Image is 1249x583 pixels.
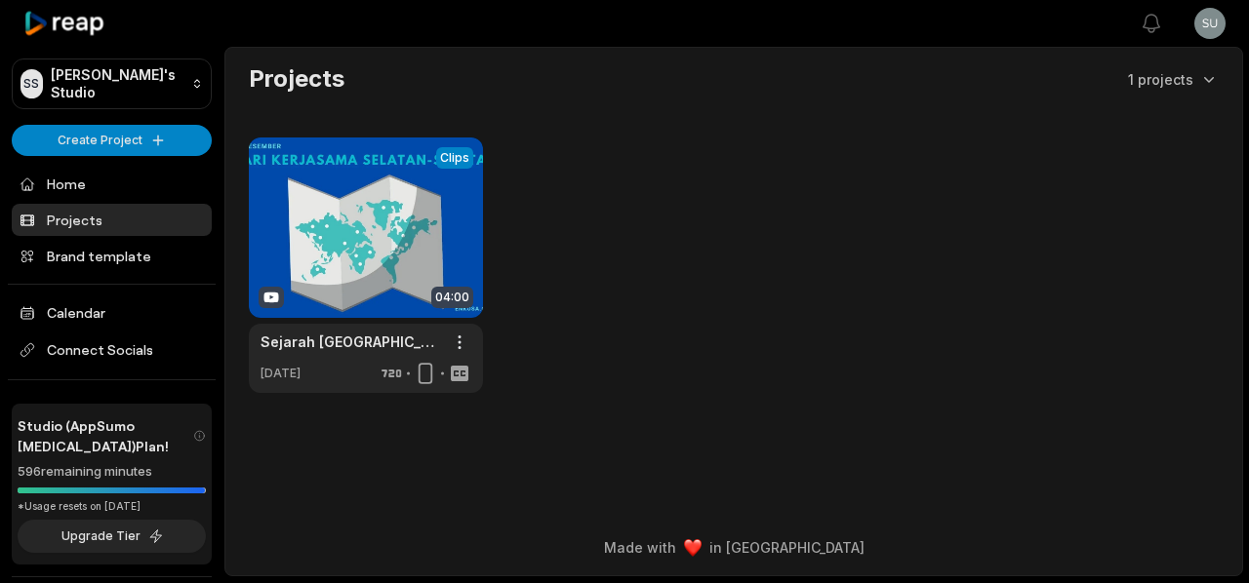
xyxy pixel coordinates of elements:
[243,537,1225,558] div: Made with in [GEOGRAPHIC_DATA]
[12,240,212,272] a: Brand template
[249,63,344,95] h2: Projects
[261,331,440,352] a: Sejarah [GEOGRAPHIC_DATA] 19 Desember
[18,415,193,456] span: Studio (AppSumo [MEDICAL_DATA]) Plan!
[20,69,43,98] div: SS
[18,462,206,482] div: 596 remaining minutes
[51,66,183,101] p: [PERSON_NAME]'s Studio
[12,125,212,156] button: Create Project
[12,168,212,200] a: Home
[18,499,206,514] div: *Usage resets on [DATE]
[12,296,212,329] a: Calendar
[12,204,212,236] a: Projects
[1128,69,1219,90] button: 1 projects
[18,520,206,553] button: Upgrade Tier
[684,539,702,557] img: heart emoji
[12,332,212,368] span: Connect Socials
